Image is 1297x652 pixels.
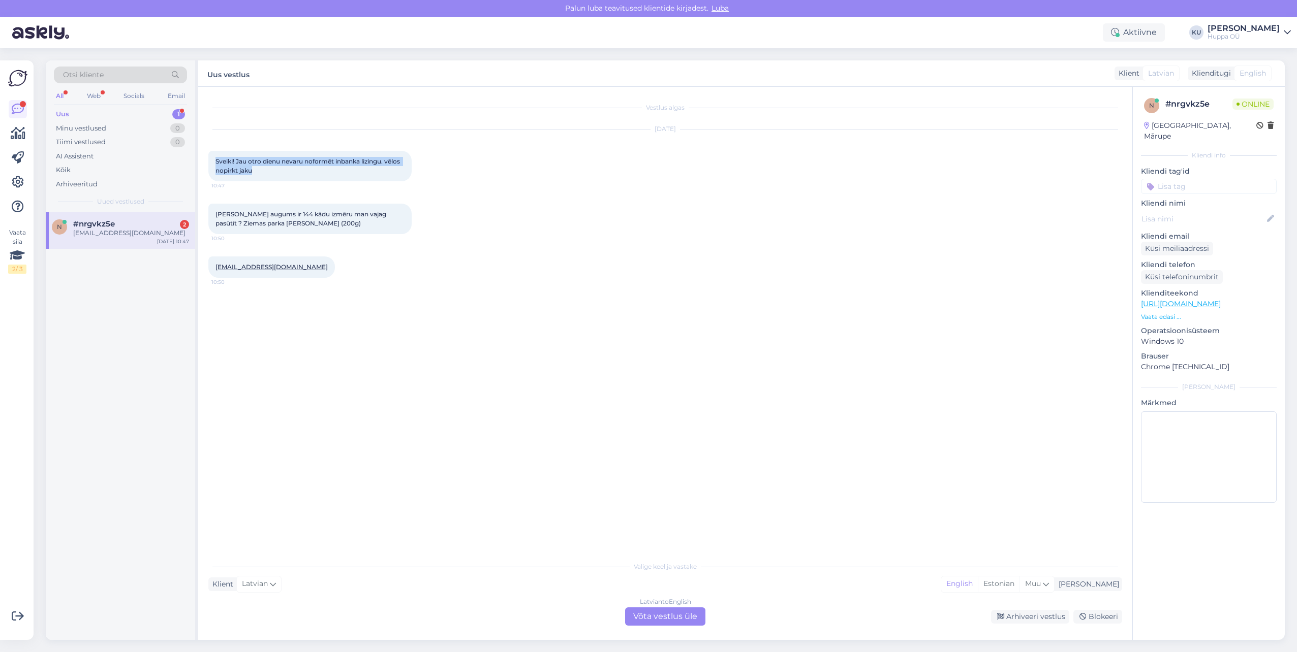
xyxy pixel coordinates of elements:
[63,70,104,80] span: Otsi kliente
[1208,24,1280,32] div: [PERSON_NAME]
[208,579,233,590] div: Klient
[1141,398,1277,408] p: Märkmed
[1141,242,1213,255] div: Küsi meiliaadressi
[211,278,250,286] span: 10:50
[157,238,189,245] div: [DATE] 10:47
[170,123,185,134] div: 0
[1073,610,1122,624] div: Blokeeri
[1141,179,1277,194] input: Lisa tag
[1149,102,1154,109] span: n
[1141,151,1277,160] div: Kliendi info
[57,223,62,231] span: n
[1232,99,1274,110] span: Online
[215,263,328,271] a: [EMAIL_ADDRESS][DOMAIN_NAME]
[1165,98,1232,110] div: # nrgvkz5e
[242,578,268,590] span: Latvian
[215,210,388,227] span: [PERSON_NAME] augums ir 144 kādu izmēru man vajag pasūtīt ? Ziemas parka [PERSON_NAME] (200g)
[1103,23,1165,42] div: Aktiivne
[1141,231,1277,242] p: Kliendi email
[1188,68,1231,79] div: Klienditugi
[1141,336,1277,347] p: Windows 10
[1141,362,1277,372] p: Chrome [TECHNICAL_ID]
[1141,166,1277,177] p: Kliendi tag'id
[85,89,103,103] div: Web
[991,610,1069,624] div: Arhiveeri vestlus
[170,137,185,147] div: 0
[54,89,66,103] div: All
[56,179,98,189] div: Arhiveeritud
[56,151,94,161] div: AI Assistent
[625,607,705,626] div: Võta vestlus üle
[978,576,1020,592] div: Estonian
[1055,579,1119,590] div: [PERSON_NAME]
[208,103,1122,112] div: Vestlus algas
[941,576,978,592] div: English
[1144,120,1256,142] div: [GEOGRAPHIC_DATA], Mārupe
[56,109,69,119] div: Uus
[215,157,402,174] span: Sveiki! Jau otro dienu nevaru noformēt inbanka lizingu. vēlos nopirkt jaku
[56,137,106,147] div: Tiimi vestlused
[97,197,144,206] span: Uued vestlused
[1141,198,1277,209] p: Kliendi nimi
[1141,259,1277,270] p: Kliendi telefon
[1141,312,1277,321] p: Vaata edasi ...
[708,4,732,13] span: Luba
[172,109,185,119] div: 1
[8,265,26,274] div: 2 / 3
[1141,299,1221,308] a: [URL][DOMAIN_NAME]
[1141,382,1277,392] div: [PERSON_NAME]
[1148,68,1174,79] span: Latvian
[1141,288,1277,299] p: Klienditeekond
[56,165,71,175] div: Kõik
[211,235,250,242] span: 10:50
[1141,213,1265,224] input: Lisa nimi
[1141,325,1277,336] p: Operatsioonisüsteem
[1208,24,1291,41] a: [PERSON_NAME]Huppa OÜ
[1141,351,1277,362] p: Brauser
[166,89,187,103] div: Email
[56,123,106,134] div: Minu vestlused
[207,67,250,80] label: Uus vestlus
[211,182,250,189] span: 10:47
[640,597,691,606] div: Latvian to English
[1208,32,1280,41] div: Huppa OÜ
[121,89,146,103] div: Socials
[1189,25,1203,40] div: KU
[208,562,1122,571] div: Valige keel ja vastake
[8,69,27,88] img: Askly Logo
[1025,579,1041,588] span: Muu
[73,219,115,229] span: #nrgvkz5e
[73,229,189,238] div: [EMAIL_ADDRESS][DOMAIN_NAME]
[1115,68,1139,79] div: Klient
[1141,270,1223,284] div: Küsi telefoninumbrit
[180,220,189,229] div: 2
[208,124,1122,134] div: [DATE]
[1240,68,1266,79] span: English
[8,228,26,274] div: Vaata siia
